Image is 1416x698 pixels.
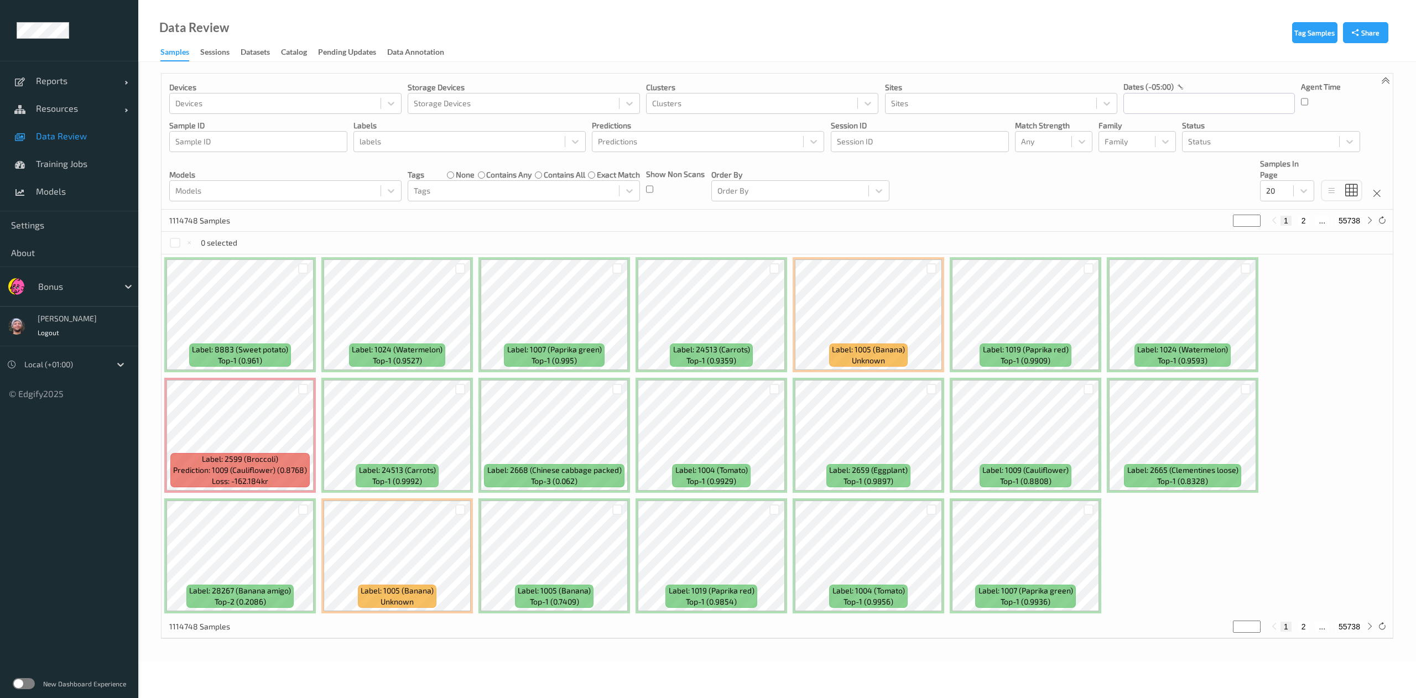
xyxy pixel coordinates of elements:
button: 1 [1280,216,1292,226]
span: Label: 2599 (Broccoli) [202,454,278,465]
span: top-1 (0.961) [218,355,262,366]
p: dates (-05:00) [1123,81,1174,92]
label: contains all [544,169,585,180]
div: Sessions [200,46,230,60]
span: Label: 24513 (Carrots) [673,344,750,355]
span: top-1 (0.9359) [686,355,736,366]
span: top-1 (0.9854) [686,596,737,607]
button: 55738 [1335,622,1363,632]
span: top-1 (0.9527) [373,355,422,366]
button: 55738 [1335,216,1363,226]
span: top-1 (0.9936) [1001,596,1050,607]
span: top-1 (0.9929) [686,476,736,487]
span: Label: 24513 (Carrots) [359,465,436,476]
p: Sites [885,82,1117,93]
span: Label: 2665 (Clementines loose) [1127,465,1238,476]
p: Session ID [831,120,1009,131]
span: top-1 (0.7409) [530,596,579,607]
div: Catalog [281,46,307,60]
p: labels [353,120,586,131]
p: Match Strength [1015,120,1092,131]
span: top-3 (0.062) [531,476,577,487]
p: Models [169,169,402,180]
p: 1114748 Samples [169,215,252,226]
span: top-1 (0.8808) [1000,476,1051,487]
span: top-1 (0.8328) [1157,476,1208,487]
button: ... [1315,216,1329,226]
p: Status [1182,120,1360,131]
p: Storage Devices [408,82,640,93]
span: Label: 1024 (Watermelon) [1137,344,1228,355]
div: Data Review [159,22,229,33]
span: Label: 1024 (Watermelon) [352,344,442,355]
div: Data Annotation [387,46,444,60]
span: Prediction: 1009 (Cauliflower) (0.8768) [173,465,307,476]
a: Datasets [241,45,281,60]
button: 2 [1298,622,1309,632]
p: Agent Time [1301,81,1341,92]
p: 1114748 Samples [169,621,252,632]
p: Devices [169,82,402,93]
span: Label: 28267 (Banana amigo) [189,585,291,596]
p: Family [1099,120,1176,131]
button: Share [1343,22,1388,43]
span: Label: 8883 (Sweet potato) [192,344,288,355]
span: unknown [381,596,414,607]
label: exact match [597,169,640,180]
span: top-1 (0.9897) [844,476,893,487]
span: top-2 (0.2086) [215,596,266,607]
p: Predictions [592,120,824,131]
button: Tag Samples [1292,22,1337,43]
label: contains any [486,169,532,180]
a: Sessions [200,45,241,60]
div: Datasets [241,46,270,60]
div: Pending Updates [318,46,376,60]
p: 0 selected [201,237,237,248]
span: Label: 1009 (Cauliflower) [982,465,1069,476]
button: ... [1315,622,1329,632]
span: top-1 (0.9992) [372,476,422,487]
a: Catalog [281,45,318,60]
span: Label: 1005 (Banana) [361,585,434,596]
span: Label: 2659 (Eggplant) [829,465,908,476]
button: 1 [1280,622,1292,632]
div: Samples [160,46,189,61]
p: Samples In Page [1260,158,1314,180]
p: Order By [711,169,889,180]
span: Label: 2668 (Chinese cabbage packed) [487,465,622,476]
p: Sample ID [169,120,347,131]
span: Label: 1007 (Paprika green) [507,344,602,355]
p: Clusters [646,82,878,93]
span: Label: 1005 (Banana) [518,585,591,596]
span: Label: 1019 (Paprika red) [669,585,754,596]
a: Data Annotation [387,45,455,60]
span: top-1 (0.9909) [1001,355,1050,366]
p: Show Non Scans [646,169,705,180]
button: 2 [1298,216,1309,226]
span: top-1 (0.9956) [844,596,893,607]
a: Samples [160,45,200,61]
a: Pending Updates [318,45,387,60]
span: top-1 (0.995) [532,355,577,366]
p: Tags [408,169,424,180]
span: Label: 1005 (Banana) [832,344,905,355]
span: top-1 (0.9593) [1158,355,1207,366]
span: Label: 1007 (Paprika green) [978,585,1073,596]
span: unknown [852,355,885,366]
span: Label: 1019 (Paprika red) [983,344,1069,355]
span: Label: 1004 (Tomato) [675,465,748,476]
span: Loss: -162.184kr [212,476,268,487]
span: Label: 1004 (Tomato) [832,585,905,596]
label: none [456,169,475,180]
